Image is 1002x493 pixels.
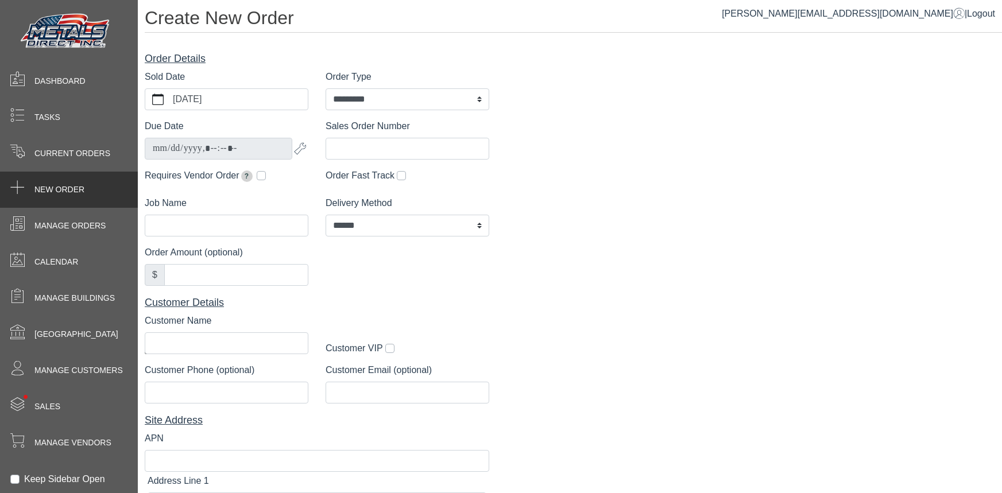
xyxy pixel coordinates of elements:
[722,7,995,21] div: |
[152,94,164,105] svg: calendar
[34,401,60,413] span: Sales
[326,70,372,84] label: Order Type
[148,474,209,488] label: Address Line 1
[145,246,243,259] label: Order Amount (optional)
[34,147,110,160] span: Current Orders
[722,9,965,18] a: [PERSON_NAME][EMAIL_ADDRESS][DOMAIN_NAME]
[145,7,1002,33] h1: Create New Order
[34,328,118,340] span: [GEOGRAPHIC_DATA]
[145,314,211,328] label: Customer Name
[326,119,410,133] label: Sales Order Number
[967,9,995,18] span: Logout
[145,70,185,84] label: Sold Date
[326,169,394,183] label: Order Fast Track
[171,89,308,110] label: [DATE]
[145,295,489,310] div: Customer Details
[34,111,60,123] span: Tasks
[34,292,115,304] span: Manage Buildings
[24,472,105,486] label: Keep Sidebar Open
[11,378,40,416] span: •
[145,119,184,133] label: Due Date
[326,341,383,355] label: Customer VIP
[17,10,115,53] img: Metals Direct Inc Logo
[241,170,253,182] span: Extends due date by 2 weeks for pickup orders
[34,256,78,268] span: Calendar
[34,437,111,449] span: Manage Vendors
[145,264,165,286] div: $
[145,413,489,428] div: Site Address
[34,75,86,87] span: Dashboard
[326,196,392,210] label: Delivery Method
[145,169,254,183] label: Requires Vendor Order
[34,364,123,376] span: Manage Customers
[145,89,171,110] button: calendar
[145,432,164,445] label: APN
[326,363,432,377] label: Customer Email (optional)
[34,184,84,196] span: New Order
[145,363,254,377] label: Customer Phone (optional)
[145,196,187,210] label: Job Name
[34,220,106,232] span: Manage Orders
[145,51,489,67] div: Order Details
